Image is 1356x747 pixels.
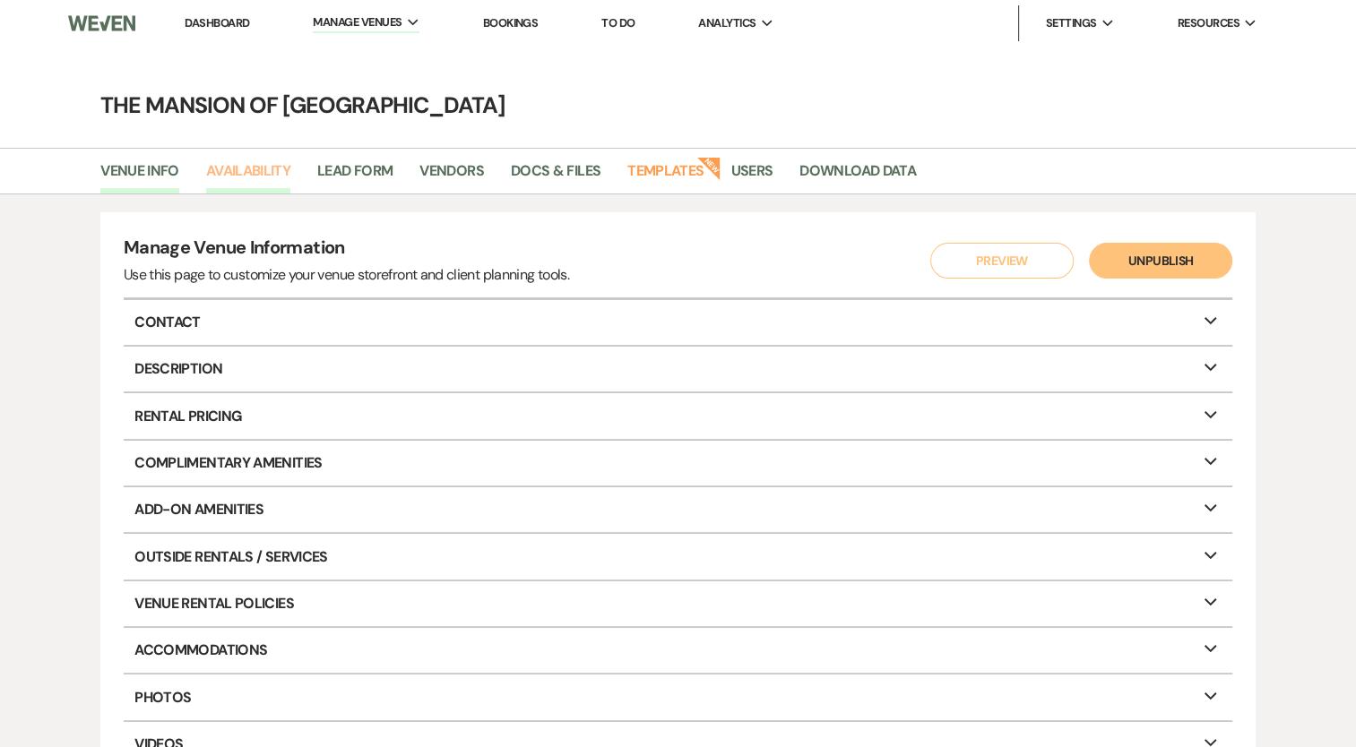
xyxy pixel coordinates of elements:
p: Complimentary Amenities [124,441,1232,485]
span: Analytics [698,14,756,32]
a: Lead Form [317,159,393,193]
span: Settings [1046,14,1097,32]
span: Resources [1177,14,1239,32]
a: Docs & Files [511,159,600,193]
span: Manage Venues [313,13,402,31]
a: Users [730,159,773,193]
p: Photos [124,674,1232,719]
a: Vendors [419,159,484,193]
a: Download Data [799,159,916,193]
a: Availability [206,159,290,193]
p: Outside Rentals / Services [124,534,1232,579]
p: Description [124,347,1232,391]
button: Preview [930,243,1074,279]
button: Unpublish [1089,243,1232,279]
p: Contact [124,300,1232,345]
a: Dashboard [185,15,249,30]
a: To Do [601,15,635,30]
img: Weven Logo [68,4,135,42]
a: Venue Info [100,159,179,193]
div: Use this page to customize your venue storefront and client planning tools. [124,264,569,286]
p: Accommodations [124,628,1232,673]
h4: Manage Venue Information [124,235,569,264]
p: Rental Pricing [124,393,1232,438]
p: Add-On Amenities [124,487,1232,532]
p: Venue Rental Policies [124,581,1232,626]
strong: New [697,155,722,180]
a: Bookings [482,15,538,30]
a: Preview [926,243,1069,279]
a: Templates [627,159,704,193]
h4: The Mansion of [GEOGRAPHIC_DATA] [33,90,1324,121]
